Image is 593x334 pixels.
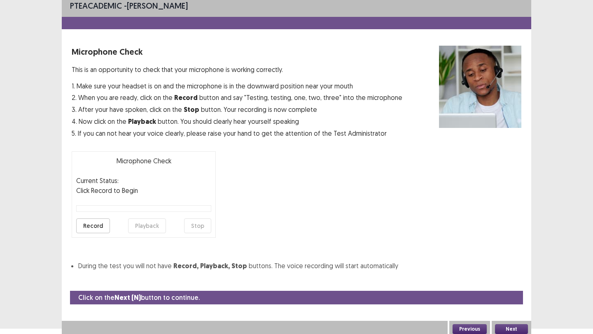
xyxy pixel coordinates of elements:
[174,93,198,102] strong: Record
[78,261,521,271] li: During the test you will not have buttons. The voice recording will start automatically
[453,324,487,334] button: Previous
[114,293,141,302] strong: Next (N)
[72,46,402,58] p: Microphone Check
[70,0,122,11] span: PTE academic
[76,218,110,233] button: Record
[76,186,211,195] p: Click Record to Begin
[76,156,211,166] p: Microphone Check
[72,81,402,91] p: 1. Make sure your headset is on and the microphone is in the downward position near your mouth
[439,46,521,128] img: microphone check
[495,324,528,334] button: Next
[72,116,402,127] p: 4. Now click on the button. You should clearly hear yourself speaking
[200,262,230,270] strong: Playback,
[72,128,402,138] p: 5. If you can not hear your voice clearly, please raise your hand to get the attention of the Tes...
[72,93,402,103] p: 2. When you are ready, click on the button and say "Testing, testing, one, two, three" into the m...
[72,65,402,74] p: This is an opportunity to check that your microphone is working correctly.
[173,262,198,270] strong: Record,
[72,104,402,115] p: 3. After your have spoken, click on the button. Your recording is now complete
[76,176,119,186] p: Current Status:
[128,117,156,126] strong: Playback
[184,218,211,233] button: Stop
[184,105,199,114] strong: Stop
[78,292,200,303] p: Click on the button to continue.
[231,262,247,270] strong: Stop
[128,218,166,233] button: Playback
